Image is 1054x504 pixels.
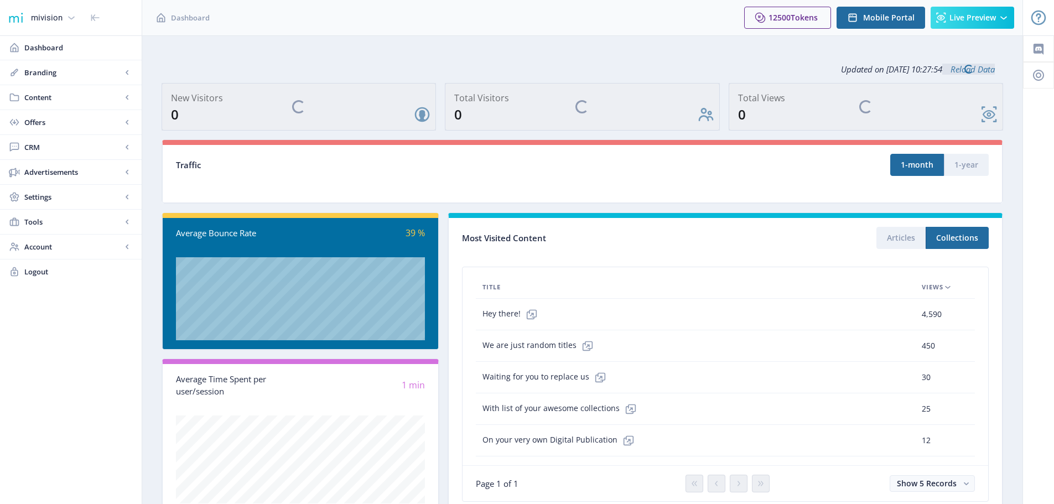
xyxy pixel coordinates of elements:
[926,227,989,249] button: Collections
[482,280,501,294] span: Title
[944,154,989,176] button: 1-year
[7,9,24,27] img: 1f20cf2a-1a19-485c-ac21-848c7d04f45b.png
[837,7,925,29] button: Mobile Portal
[890,154,944,176] button: 1-month
[482,398,642,420] span: With list of your awesome collections
[482,429,640,451] span: On your very own Digital Publication
[744,7,831,29] button: 12500Tokens
[24,42,133,53] span: Dashboard
[31,6,63,30] div: mivision
[176,159,583,172] div: Traffic
[922,280,943,294] span: Views
[300,379,425,392] div: 1 min
[863,13,915,22] span: Mobile Portal
[922,308,942,321] span: 4,590
[24,92,122,103] span: Content
[162,55,1003,83] div: Updated on [DATE] 10:27:54
[791,12,818,23] span: Tokens
[24,216,122,227] span: Tools
[890,475,975,492] button: Show 5 Records
[24,266,133,277] span: Logout
[476,478,518,489] span: Page 1 of 1
[24,167,122,178] span: Advertisements
[922,402,931,415] span: 25
[922,339,935,352] span: 450
[482,335,599,357] span: We are just random titles
[931,7,1014,29] button: Live Preview
[24,142,122,153] span: CRM
[462,230,725,247] div: Most Visited Content
[24,241,122,252] span: Account
[171,12,210,23] span: Dashboard
[942,64,995,75] a: Reload Data
[876,227,926,249] button: Articles
[482,366,611,388] span: Waiting for you to replace us
[176,373,300,398] div: Average Time Spent per user/session
[482,303,543,325] span: Hey there!
[24,117,122,128] span: Offers
[24,191,122,202] span: Settings
[24,67,122,78] span: Branding
[176,227,300,240] div: Average Bounce Rate
[406,227,425,239] span: 39 %
[922,434,931,447] span: 12
[949,13,996,22] span: Live Preview
[922,371,931,384] span: 30
[897,478,957,489] span: Show 5 Records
